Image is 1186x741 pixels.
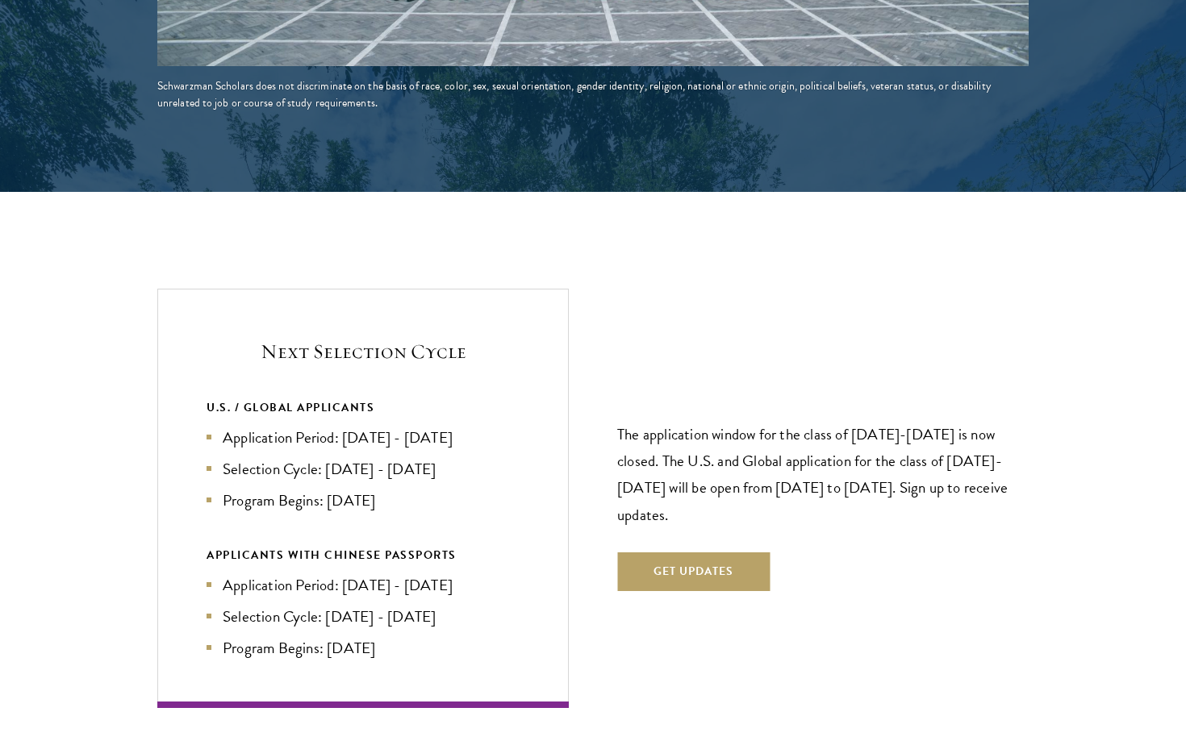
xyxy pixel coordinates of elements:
div: Schwarzman Scholars does not discriminate on the basis of race, color, sex, sexual orientation, g... [157,77,1029,111]
li: Program Begins: [DATE] [207,636,520,660]
li: Selection Cycle: [DATE] - [DATE] [207,605,520,628]
li: Application Period: [DATE] - [DATE] [207,426,520,449]
div: APPLICANTS WITH CHINESE PASSPORTS [207,545,520,565]
li: Selection Cycle: [DATE] - [DATE] [207,457,520,481]
li: Program Begins: [DATE] [207,489,520,512]
li: Application Period: [DATE] - [DATE] [207,573,520,597]
div: U.S. / GLOBAL APPLICANTS [207,398,520,418]
button: Get Updates [617,552,770,591]
h5: Next Selection Cycle [207,338,520,365]
p: The application window for the class of [DATE]-[DATE] is now closed. The U.S. and Global applicat... [617,421,1029,527]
